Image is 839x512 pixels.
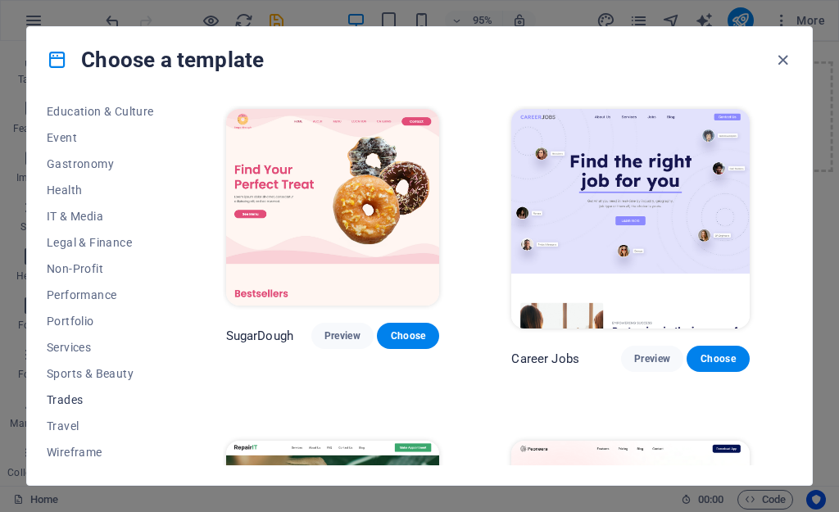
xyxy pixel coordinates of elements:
span: Health [47,184,154,197]
button: Travel [47,413,154,439]
a: Skip to main content [149,7,258,20]
button: Health [47,177,154,203]
span: Travel [47,419,154,433]
span: Legal & Finance [47,236,154,249]
span: Choose [390,329,426,342]
span: Performance [47,288,154,301]
span: Trades [47,393,154,406]
button: Trades [47,387,154,413]
span: Event [47,131,154,144]
button: Choose [687,346,749,372]
button: Wireframe [47,439,154,465]
span: Paste clipboard [406,93,497,116]
h4: Choose a template [47,47,264,73]
button: Choose [377,323,439,349]
button: Portfolio [47,308,154,334]
button: Preview [311,323,374,349]
button: Legal & Finance [47,229,154,256]
span: Wireframe [47,446,154,459]
button: Gastronomy [47,151,154,177]
button: Services [47,334,154,360]
span: Choose [700,352,736,365]
button: IT & Media [47,203,154,229]
button: Non-Profit [47,256,154,282]
span: Preview [634,352,670,365]
span: Sports & Beauty [47,367,154,380]
span: Gastronomy [47,157,154,170]
p: Career Jobs [511,351,579,367]
body: [URL][DOMAIN_NAME] [7,7,808,138]
span: Portfolio [47,315,154,328]
div: Drop content here [7,21,808,138]
img: Career Jobs [511,109,749,328]
span: Add elements [319,93,400,116]
span: IT & Media [47,210,154,223]
button: Performance [47,282,154,308]
button: Sports & Beauty [47,360,154,387]
span: Services [47,341,154,354]
button: Preview [621,346,683,372]
span: Preview [324,329,361,342]
button: Event [47,125,154,151]
img: SugarDough [226,109,440,306]
span: Education & Culture [47,105,154,118]
button: Education & Culture [47,98,154,125]
p: SugarDough [226,328,293,344]
span: Non-Profit [47,262,154,275]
